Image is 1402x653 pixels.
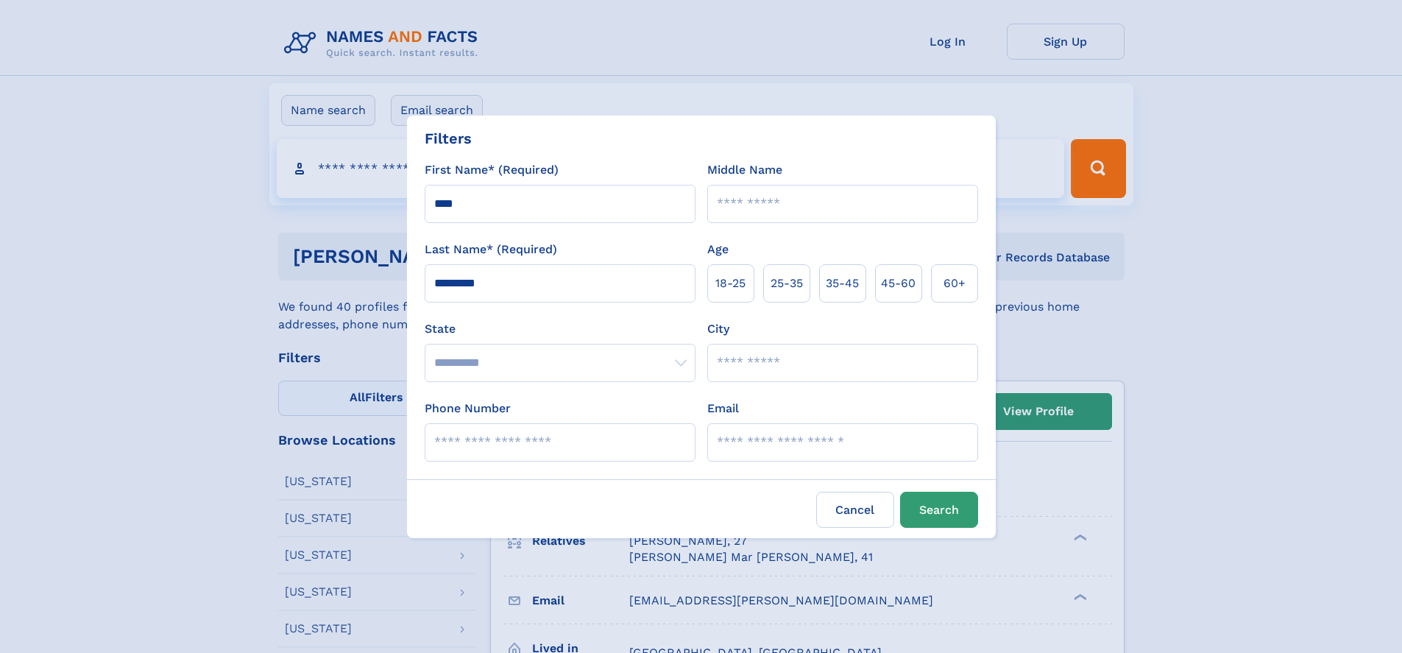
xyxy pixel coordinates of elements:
[425,400,511,417] label: Phone Number
[707,400,739,417] label: Email
[707,320,729,338] label: City
[425,161,559,179] label: First Name* (Required)
[425,127,472,149] div: Filters
[425,320,695,338] label: State
[881,275,916,292] span: 45‑60
[715,275,746,292] span: 18‑25
[900,492,978,528] button: Search
[826,275,859,292] span: 35‑45
[707,161,782,179] label: Middle Name
[425,241,557,258] label: Last Name* (Required)
[943,275,966,292] span: 60+
[771,275,803,292] span: 25‑35
[816,492,894,528] label: Cancel
[707,241,729,258] label: Age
